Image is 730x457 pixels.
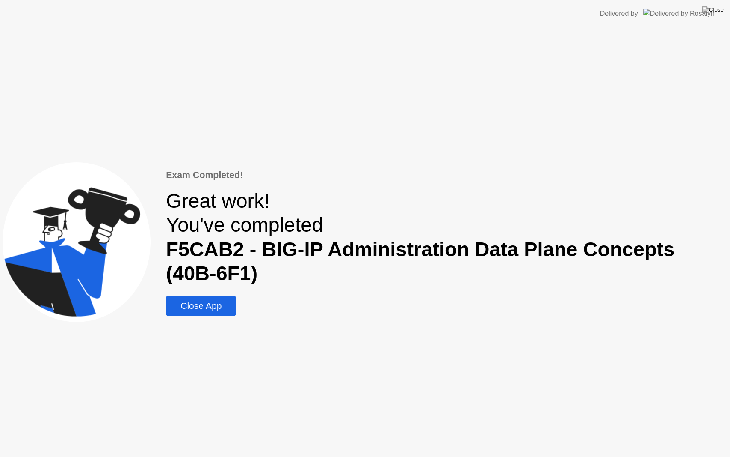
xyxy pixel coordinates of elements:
div: Great work! You've completed [166,189,727,285]
b: F5CAB2 - BIG-IP Administration Data Plane Concepts (40B-6F1) [166,238,674,284]
img: Delivered by Rosalyn [643,9,715,18]
div: Exam Completed! [166,168,727,182]
div: Delivered by [600,9,638,19]
div: Close App [168,301,233,311]
img: Close [702,6,724,13]
button: Close App [166,296,236,316]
